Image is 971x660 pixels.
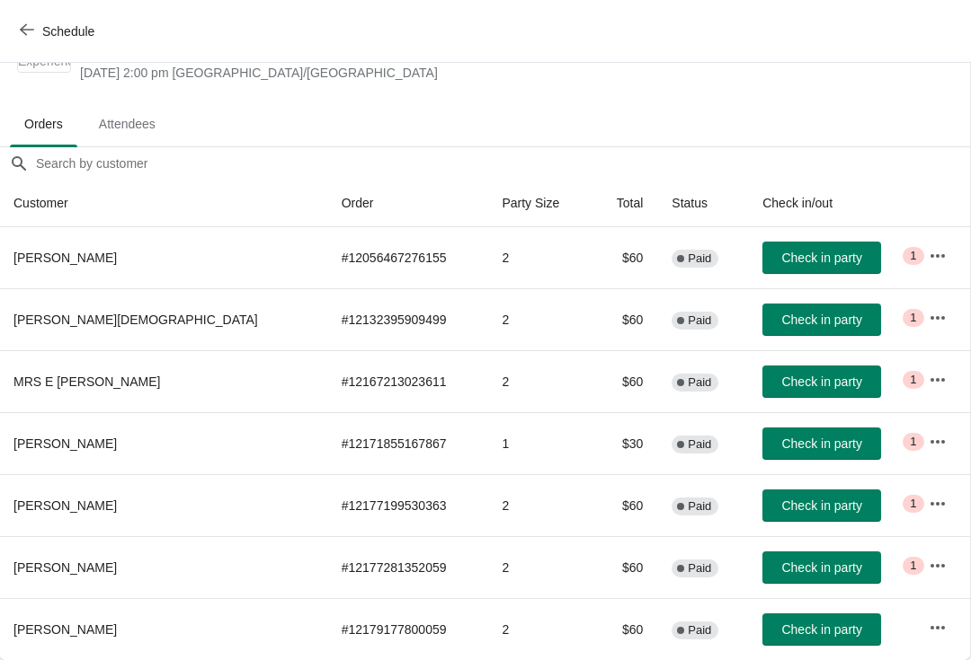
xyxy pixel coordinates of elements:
input: Search by customer [35,147,970,180]
td: 2 [487,536,591,598]
td: # 12177281352059 [327,536,488,598]
span: Paid [688,313,711,328]
span: [PERSON_NAME][DEMOGRAPHIC_DATA] [13,312,258,327]
button: Check in party [762,613,881,646]
td: 2 [487,474,591,536]
td: $60 [591,474,657,536]
td: # 12179177800059 [327,598,488,660]
td: # 12132395909499 [327,288,488,350]
td: $60 [591,598,657,660]
td: # 12056467276155 [327,227,488,288]
span: [PERSON_NAME] [13,498,117,513]
span: Paid [688,499,711,514]
button: Check in party [762,365,881,398]
span: Paid [688,623,711,638]
td: 2 [487,598,591,660]
button: Check in party [762,304,881,336]
span: 1 [910,559,916,573]
span: Paid [688,251,711,266]
td: # 12177199530363 [327,474,488,536]
td: # 12167213023611 [327,350,488,412]
td: $30 [591,412,657,474]
button: Check in party [762,427,881,460]
th: Status [657,180,748,227]
span: Schedule [42,24,94,39]
span: [PERSON_NAME] [13,560,117,575]
td: $60 [591,536,657,598]
span: Paid [688,375,711,390]
span: 1 [910,249,916,263]
span: Check in party [781,251,861,265]
span: [PERSON_NAME] [13,251,117,265]
td: 2 [487,288,591,350]
th: Check in/out [748,180,913,227]
span: Attendees [85,108,170,140]
button: Check in party [762,551,881,584]
td: $60 [591,227,657,288]
span: 1 [910,435,916,449]
td: # 12171855167867 [327,412,488,474]
td: $60 [591,288,657,350]
td: $60 [591,350,657,412]
th: Order [327,180,488,227]
span: Check in party [781,374,861,389]
td: 2 [487,227,591,288]
span: [DATE] 2:00 pm [GEOGRAPHIC_DATA]/[GEOGRAPHIC_DATA] [80,64,631,82]
span: Paid [688,561,711,576]
span: [PERSON_NAME] [13,622,117,637]
td: 2 [487,350,591,412]
button: Check in party [762,242,881,274]
span: [PERSON_NAME] [13,436,117,451]
span: 1 [910,311,916,325]
span: Check in party [781,498,861,513]
span: Orders [10,108,77,140]
span: Check in party [781,560,861,575]
span: Paid [688,437,711,452]
span: Check in party [781,312,861,327]
button: Schedule [9,15,109,48]
th: Total [591,180,657,227]
span: MRS E [PERSON_NAME] [13,374,160,389]
span: 1 [910,497,916,511]
td: 1 [487,412,591,474]
button: Check in party [762,489,881,522]
span: Check in party [781,436,861,451]
th: Party Size [487,180,591,227]
span: Check in party [781,622,861,637]
span: 1 [910,373,916,387]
